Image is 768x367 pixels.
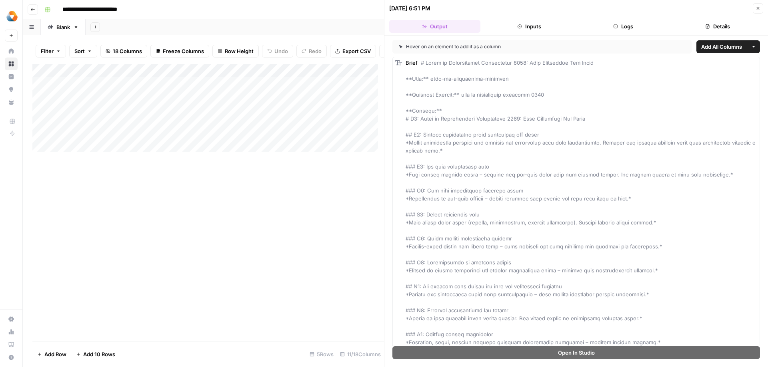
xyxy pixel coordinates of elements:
[69,45,97,58] button: Sort
[330,45,376,58] button: Export CSV
[306,348,337,361] div: 5 Rows
[44,350,66,358] span: Add Row
[74,47,85,55] span: Sort
[5,6,18,26] button: Workspace: Milengo
[5,9,19,24] img: Milengo Logo
[406,60,418,66] span: Brief
[5,325,18,338] a: Usage
[225,47,254,55] span: Row Height
[337,348,384,361] div: 11/18 Columns
[5,58,18,70] a: Browse
[5,313,18,325] a: Settings
[5,83,18,96] a: Opportunities
[41,47,54,55] span: Filter
[392,346,760,359] button: Open In Studio
[83,350,115,358] span: Add 10 Rows
[36,45,66,58] button: Filter
[399,43,593,50] div: Hover on an element to add it as a column
[5,70,18,83] a: Insights
[212,45,259,58] button: Row Height
[701,43,742,51] span: Add All Columns
[389,4,430,12] div: [DATE] 6:51 PM
[150,45,209,58] button: Freeze Columns
[5,338,18,351] a: Learning Hub
[262,45,293,58] button: Undo
[696,40,747,53] button: Add All Columns
[100,45,147,58] button: 18 Columns
[5,351,18,364] button: Help + Support
[578,20,669,33] button: Logs
[389,20,480,33] button: Output
[71,348,120,361] button: Add 10 Rows
[558,349,595,357] span: Open In Studio
[342,47,371,55] span: Export CSV
[309,47,322,55] span: Redo
[484,20,575,33] button: Inputs
[113,47,142,55] span: 18 Columns
[672,20,763,33] button: Details
[274,47,288,55] span: Undo
[163,47,204,55] span: Freeze Columns
[32,348,71,361] button: Add Row
[5,45,18,58] a: Home
[296,45,327,58] button: Redo
[56,23,70,31] div: Blank
[5,96,18,109] a: Your Data
[41,19,86,35] a: Blank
